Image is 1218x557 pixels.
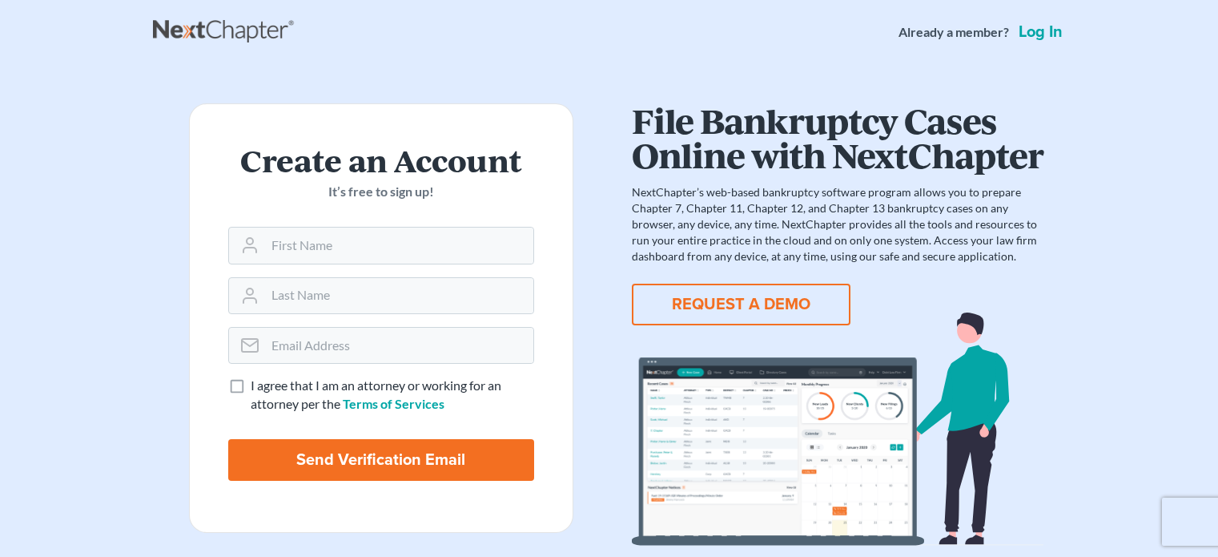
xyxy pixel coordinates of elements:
[265,228,533,263] input: First Name
[343,396,444,411] a: Terms of Services
[265,278,533,313] input: Last Name
[898,23,1009,42] strong: Already a member?
[265,328,533,363] input: Email Address
[632,313,1043,546] img: dashboard-867a026336fddd4d87f0941869007d5e2a59e2bc3a7d80a2916e9f42c0117099.svg
[632,184,1043,264] p: NextChapter’s web-based bankruptcy software program allows you to prepare Chapter 7, Chapter 11, ...
[1015,24,1066,40] a: Log in
[632,284,850,325] button: REQUEST A DEMO
[228,143,534,176] h2: Create an Account
[251,377,501,411] span: I agree that I am an attorney or working for an attorney per the
[228,183,534,201] p: It’s free to sign up!
[632,103,1043,172] h1: File Bankruptcy Cases Online with NextChapter
[228,439,534,481] input: Send Verification Email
